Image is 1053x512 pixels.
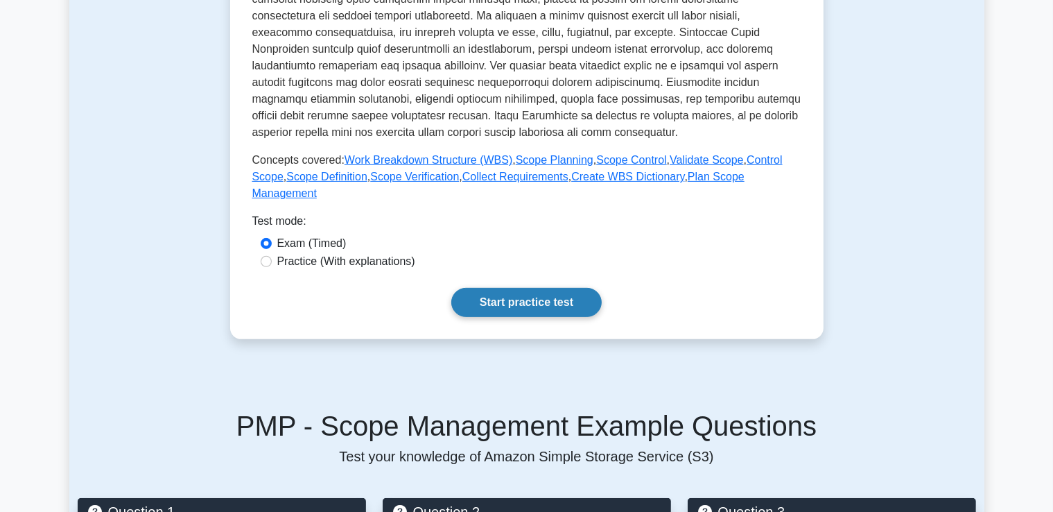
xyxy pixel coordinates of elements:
a: Scope Verification [370,171,459,182]
p: Test your knowledge of Amazon Simple Storage Service (S3) [78,448,976,465]
div: Test mode: [252,213,801,235]
p: Concepts covered: , , , , , , , , , [252,152,801,202]
a: Scope Control [596,154,666,166]
label: Exam (Timed) [277,235,347,252]
a: Validate Scope [670,154,743,166]
a: Create WBS Dictionary [571,171,684,182]
a: Start practice test [451,288,602,317]
a: Collect Requirements [462,171,568,182]
a: Scope Planning [516,154,593,166]
a: Scope Definition [286,171,367,182]
label: Practice (With explanations) [277,253,415,270]
a: Work Breakdown Structure (WBS) [345,154,512,166]
h5: PMP - Scope Management Example Questions [78,409,976,443]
